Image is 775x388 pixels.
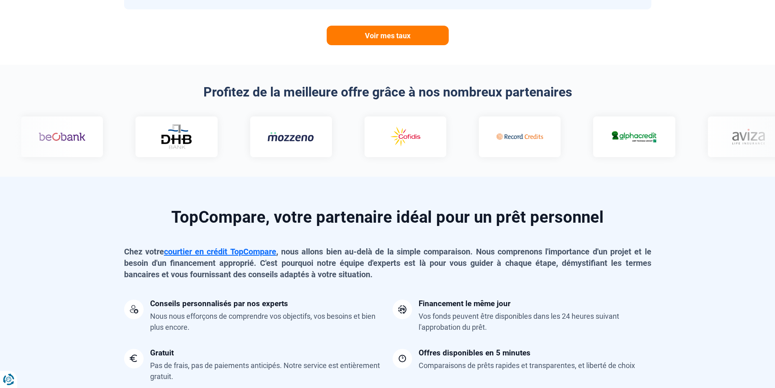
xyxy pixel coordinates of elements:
a: courtier en crédit TopCompare [164,247,276,256]
div: Conseils personnalisés par nos experts [150,300,288,307]
div: Nous nous efforçons de comprendre vos objectifs, vos besoins et bien plus encore. [150,311,383,333]
div: Comparaisons de prêts rapides et transparentes, et liberté de choix [419,360,635,371]
a: Voir mes taux [327,26,449,45]
img: Alphacredit [607,129,654,144]
div: Offres disponibles en 5 minutes [419,349,530,357]
img: Cofidis [378,125,425,149]
div: Pas de frais, pas de paiements anticipés. Notre service est entièrement gratuit. [150,360,383,382]
img: DHB Bank [157,124,189,149]
h2: Profitez de la meilleure offre grâce à nos nombreux partenaires [124,84,651,100]
img: Record credits [493,125,539,149]
div: Gratuit [150,349,174,357]
img: Mozzeno [264,132,310,142]
h2: TopCompare, votre partenaire idéal pour un prêt personnel [124,209,651,226]
img: Beobank [35,125,82,149]
div: Financement le même jour [419,300,511,307]
p: Chez votre , nous allons bien au-delà de la simple comparaison. Nous comprenons l'importance d'un... [124,246,651,280]
div: Vos fonds peuvent être disponibles dans les 24 heures suivant l'approbation du prêt. [419,311,651,333]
